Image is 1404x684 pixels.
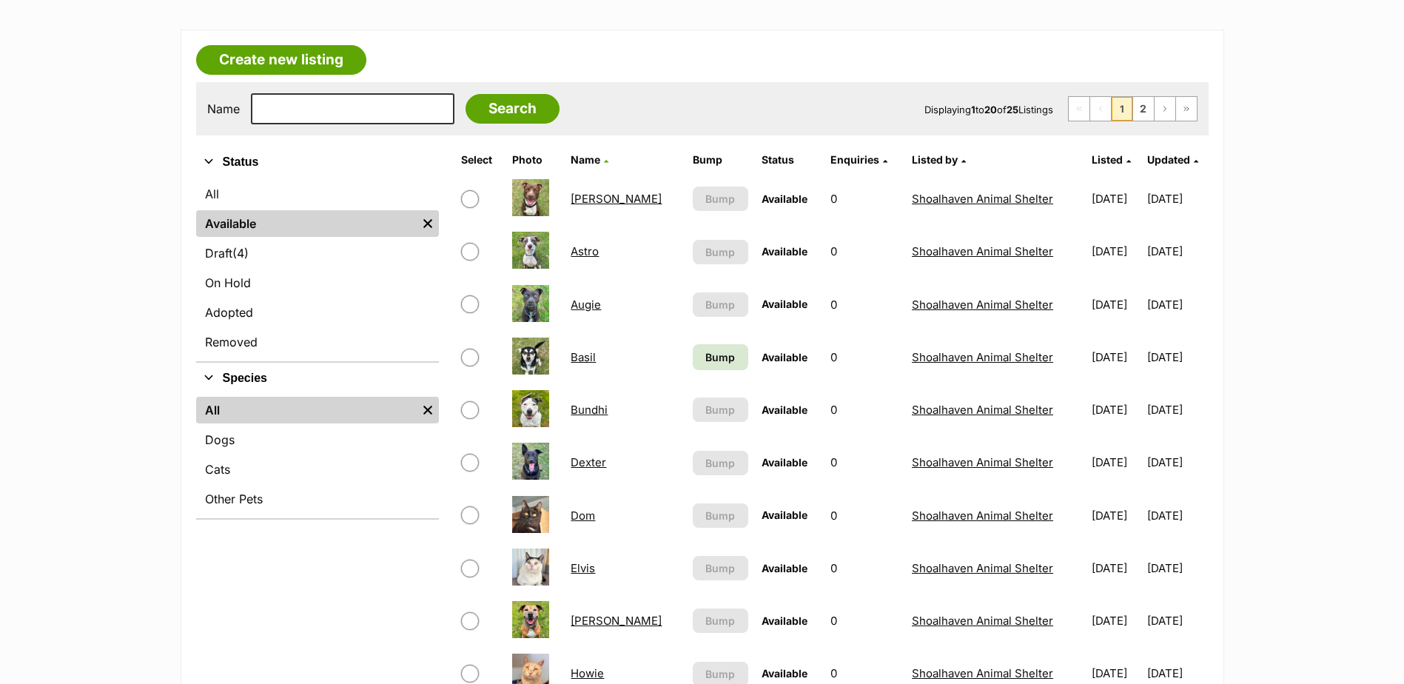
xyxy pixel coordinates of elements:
[762,351,807,363] span: Available
[705,191,735,207] span: Bump
[1069,97,1089,121] span: First page
[687,148,754,172] th: Bump
[693,503,748,528] button: Bump
[571,403,608,417] a: Bundhi
[1068,96,1198,121] nav: Pagination
[693,556,748,580] button: Bump
[1147,543,1207,594] td: [DATE]
[207,102,240,115] label: Name
[571,666,604,680] a: Howie
[571,614,662,628] a: [PERSON_NAME]
[455,148,505,172] th: Select
[705,244,735,260] span: Bump
[196,240,439,266] a: Draft
[1086,173,1145,224] td: [DATE]
[571,455,606,469] a: Dexter
[912,614,1053,628] a: Shoalhaven Animal Shelter
[196,397,417,423] a: All
[466,94,560,124] input: Search
[1086,384,1145,435] td: [DATE]
[1086,437,1145,488] td: [DATE]
[1090,97,1111,121] span: Previous page
[705,349,735,365] span: Bump
[824,384,904,435] td: 0
[912,455,1053,469] a: Shoalhaven Animal Shelter
[196,394,439,518] div: Species
[1147,384,1207,435] td: [DATE]
[912,403,1053,417] a: Shoalhaven Animal Shelter
[196,210,417,237] a: Available
[824,437,904,488] td: 0
[1086,490,1145,541] td: [DATE]
[762,245,807,258] span: Available
[232,244,249,262] span: (4)
[1147,173,1207,224] td: [DATE]
[1147,437,1207,488] td: [DATE]
[984,104,997,115] strong: 20
[705,402,735,418] span: Bump
[1176,97,1197,121] a: Last page
[196,369,439,388] button: Species
[571,298,601,312] a: Augie
[924,104,1053,115] span: Displaying to of Listings
[196,329,439,355] a: Removed
[762,562,807,574] span: Available
[762,298,807,310] span: Available
[912,153,958,166] span: Listed by
[1155,97,1175,121] a: Next page
[705,455,735,471] span: Bump
[1086,543,1145,594] td: [DATE]
[571,192,662,206] a: [PERSON_NAME]
[1147,595,1207,646] td: [DATE]
[693,187,748,211] button: Bump
[1147,490,1207,541] td: [DATE]
[824,279,904,330] td: 0
[693,398,748,422] button: Bump
[912,561,1053,575] a: Shoalhaven Animal Shelter
[705,508,735,523] span: Bump
[417,210,439,237] a: Remove filter
[693,240,748,264] button: Bump
[912,350,1053,364] a: Shoalhaven Animal Shelter
[1086,279,1145,330] td: [DATE]
[1147,279,1207,330] td: [DATE]
[912,509,1053,523] a: Shoalhaven Animal Shelter
[1092,153,1131,166] a: Listed
[762,192,807,205] span: Available
[912,192,1053,206] a: Shoalhaven Animal Shelter
[762,403,807,416] span: Available
[693,608,748,633] button: Bump
[693,451,748,475] button: Bump
[196,181,439,207] a: All
[1147,332,1207,383] td: [DATE]
[693,292,748,317] button: Bump
[971,104,975,115] strong: 1
[196,178,439,361] div: Status
[705,666,735,682] span: Bump
[196,45,366,75] a: Create new listing
[912,153,966,166] a: Listed by
[1133,97,1154,121] a: Page 2
[417,397,439,423] a: Remove filter
[693,344,748,370] a: Bump
[1147,153,1190,166] span: Updated
[762,614,807,627] span: Available
[705,297,735,312] span: Bump
[1147,226,1207,277] td: [DATE]
[571,244,599,258] a: Astro
[824,595,904,646] td: 0
[830,153,879,166] span: translation missing: en.admin.listings.index.attributes.enquiries
[830,153,887,166] a: Enquiries
[1086,332,1145,383] td: [DATE]
[196,486,439,512] a: Other Pets
[912,298,1053,312] a: Shoalhaven Animal Shelter
[756,148,823,172] th: Status
[196,456,439,483] a: Cats
[762,456,807,469] span: Available
[506,148,563,172] th: Photo
[762,667,807,680] span: Available
[824,173,904,224] td: 0
[1112,97,1132,121] span: Page 1
[824,490,904,541] td: 0
[762,509,807,521] span: Available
